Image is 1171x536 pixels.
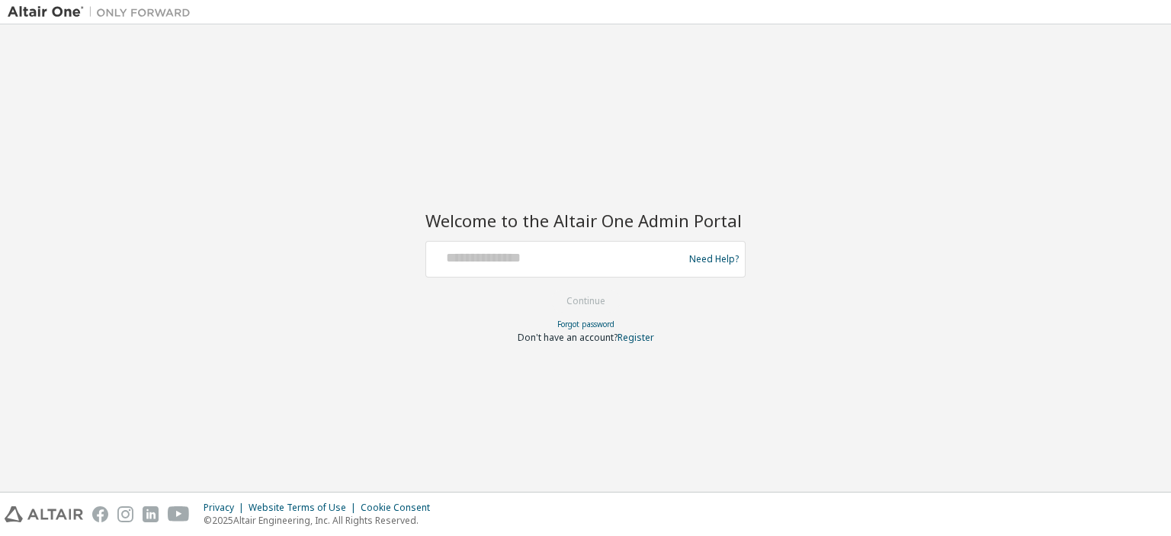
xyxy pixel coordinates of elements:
span: Don't have an account? [518,331,618,344]
img: linkedin.svg [143,506,159,522]
div: Cookie Consent [361,502,439,514]
div: Website Terms of Use [249,502,361,514]
h2: Welcome to the Altair One Admin Portal [425,210,746,231]
img: Altair One [8,5,198,20]
img: youtube.svg [168,506,190,522]
img: altair_logo.svg [5,506,83,522]
a: Register [618,331,654,344]
a: Need Help? [689,258,739,259]
div: Privacy [204,502,249,514]
img: instagram.svg [117,506,133,522]
p: © 2025 Altair Engineering, Inc. All Rights Reserved. [204,514,439,527]
img: facebook.svg [92,506,108,522]
a: Forgot password [557,319,614,329]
